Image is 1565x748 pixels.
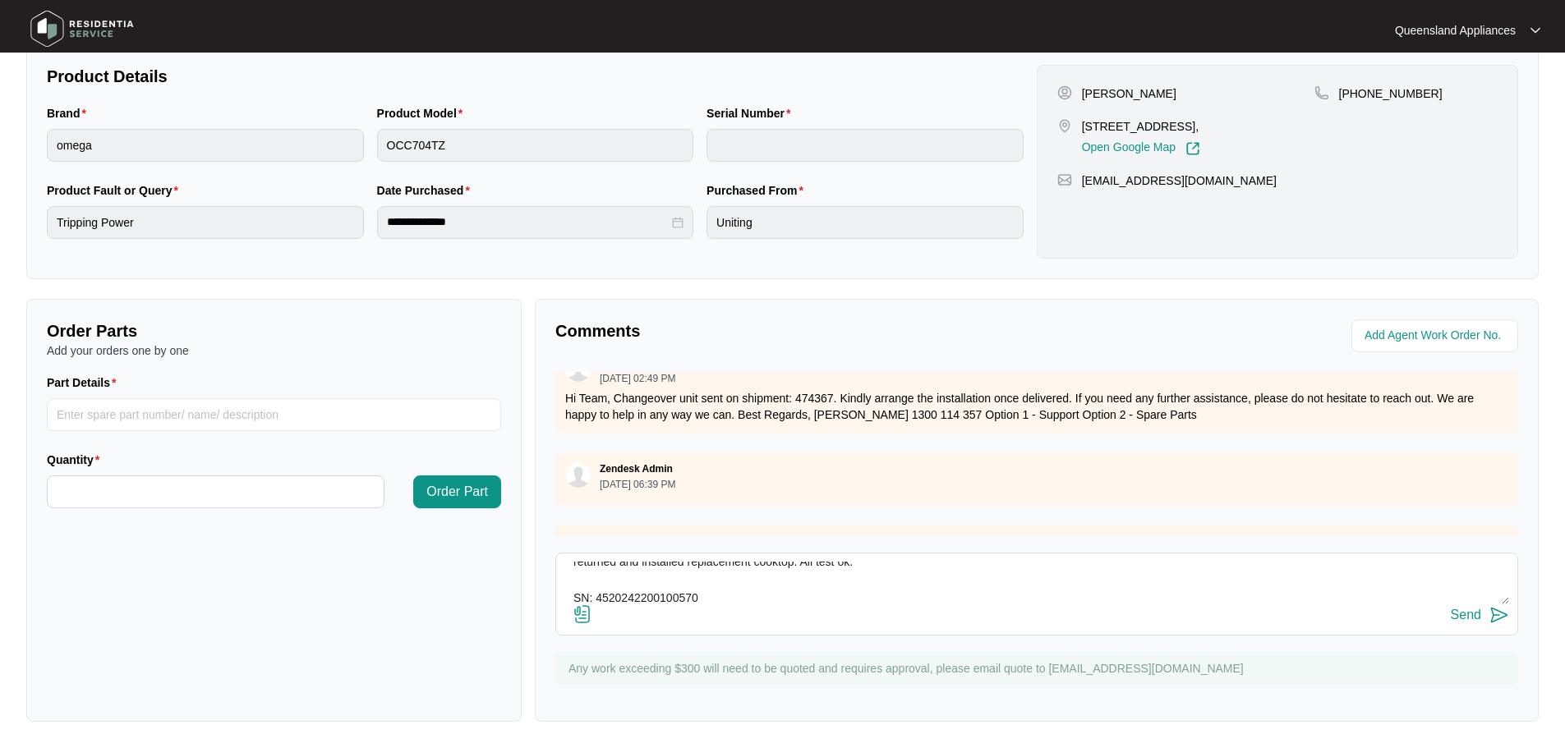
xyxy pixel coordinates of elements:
p: [DATE] 06:39 PM [600,480,675,489]
span: Order Part [426,482,488,502]
img: map-pin [1314,85,1329,100]
img: dropdown arrow [1530,26,1540,34]
img: Link-External [1185,141,1200,156]
label: Part Details [47,374,123,391]
label: Quantity [47,452,106,468]
p: Zendesk Admin [600,462,673,475]
label: Product Fault or Query [47,182,185,199]
img: user-pin [1057,85,1072,100]
img: map-pin [1057,118,1072,133]
label: Product Model [377,105,470,122]
p: Any work exceeding $300 will need to be quoted and requires approval, please email quote to [EMAI... [568,660,1510,677]
p: Add your orders one by one [47,342,501,359]
p: Queensland Appliances [1395,22,1516,39]
p: [PHONE_NUMBER] [1339,85,1443,102]
input: Brand [47,129,364,162]
img: send-icon.svg [1489,605,1509,625]
img: file-attachment-doc.svg [573,604,592,624]
p: [STREET_ADDRESS], [1082,118,1200,135]
p: Hi Team, Changeover unit sent on shipment: 474367. Kindly arrange the installation once delivered... [565,390,1508,423]
p: Order Parts [47,319,501,342]
p: [PERSON_NAME] [1082,85,1176,102]
img: residentia service logo [25,4,140,53]
input: Date Purchased [387,213,670,231]
img: map-pin [1057,172,1072,187]
input: Product Fault or Query [47,206,364,239]
button: Send [1451,604,1509,626]
input: Product Model [377,129,694,162]
label: Brand [47,105,93,122]
button: Order Part [413,475,501,508]
input: Quantity [48,476,384,507]
label: Date Purchased [377,182,476,199]
img: user.svg [566,463,591,488]
textarea: Call to Cooktop tripping the power. Tech attended and found cooktop won't hold temperature on hig... [564,562,1509,604]
input: Serial Number [707,129,1024,162]
p: Zendesk Admin [600,535,673,548]
div: Send [1451,608,1481,622]
input: Part Details [47,398,501,431]
input: Purchased From [707,206,1024,239]
p: [EMAIL_ADDRESS][DOMAIN_NAME] [1082,172,1277,189]
p: Comments [555,319,1025,342]
p: [DATE] 02:49 PM [600,374,675,383]
label: Purchased From [707,182,810,199]
label: Serial Number [707,105,797,122]
a: Open Google Map [1082,141,1200,156]
p: Product Details [47,65,1024,88]
input: Add Agent Work Order No. [1365,326,1508,346]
